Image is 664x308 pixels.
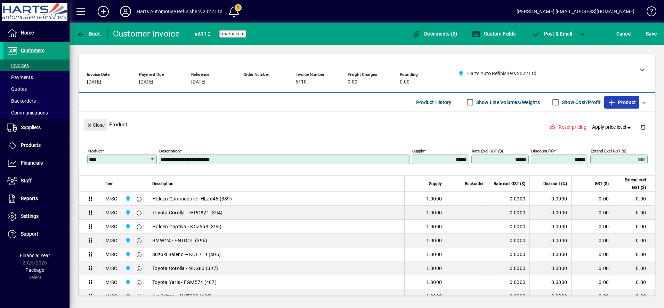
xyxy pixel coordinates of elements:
div: 0.0000 [492,237,525,244]
div: Customer Invoice [113,28,180,39]
span: 0.00 [400,79,410,85]
span: 1.0000 [426,209,442,216]
span: Toyota Yaris - FGM574 (407) [152,279,217,286]
span: Rate excl GST ($) [494,180,525,188]
span: 1.0000 [426,265,442,272]
div: Product [79,112,655,137]
div: #6110 [194,29,211,40]
span: Staff [21,178,32,183]
app-page-header-button: Back [70,27,108,40]
span: Reset pricing [559,124,586,131]
a: Reports [3,190,70,207]
td: 0.0000 [529,261,571,275]
app-page-header-button: Delete [635,124,651,130]
button: Cancel [615,27,633,40]
span: Products [21,142,41,148]
span: Unposted [222,32,243,36]
button: Add [92,5,114,18]
a: Products [3,137,70,154]
span: Documents (0) [412,31,457,37]
mat-label: Rate excl GST ($) [472,149,503,153]
span: Toyota Corolla – HPG821 (394) [152,209,222,216]
span: Communications [7,110,48,116]
a: Knowledge Base [641,1,655,24]
a: Invoices [3,60,70,71]
td: 0.0000 [529,247,571,261]
a: Payments [3,71,70,83]
td: 0.00 [613,275,655,289]
span: Product [608,97,636,108]
a: Support [3,226,70,243]
td: 0.00 [613,192,655,206]
div: 0.0000 [492,279,525,286]
span: Package [25,267,44,273]
label: Show Cost/Profit [560,99,601,106]
div: 0.0000 [492,195,525,202]
div: MISC [105,209,117,216]
span: Product History [416,97,452,108]
span: Reports [21,196,38,201]
span: [DATE] [87,79,101,85]
div: MISC [105,265,117,272]
span: 1.0000 [426,237,442,244]
span: Toyota Corolla - NUG80 (397) [152,265,218,272]
div: MISC [105,279,117,286]
span: Settings [21,213,39,219]
span: 1.0000 [426,195,442,202]
span: GST ($) [595,180,609,188]
div: MISC [105,293,117,300]
td: 0.0000 [529,192,571,206]
div: [PERSON_NAME] [EMAIL_ADDRESS][DOMAIN_NAME] [517,6,634,17]
td: 0.0000 [529,220,571,234]
a: Quotes [3,83,70,95]
app-page-header-button: Close [82,121,109,128]
span: Invoices [7,63,29,68]
span: Harts Auto Refinishers 2022 Ltd [123,209,131,216]
td: 0.0000 [529,234,571,247]
a: Home [3,24,70,42]
span: Cancel [616,28,632,39]
button: Profile [114,5,137,18]
span: Suzuki Baleno – KQL719 (405) [152,251,221,258]
mat-label: Discount (%) [531,149,554,153]
span: Backorder [465,180,484,188]
span: Harts Auto Refinishers 2022 Ltd [123,195,131,203]
a: Backorders [3,95,70,107]
a: Communications [3,107,70,119]
span: Financials [21,160,43,166]
span: Harts Auto Refinishers 2022 Ltd [123,292,131,300]
span: Extend excl GST ($) [617,176,646,191]
td: 0.00 [613,247,655,261]
span: Close [87,119,105,131]
span: Custom Fields [472,31,516,37]
span: 1.0000 [426,223,442,230]
div: MISC [105,237,117,244]
td: 0.00 [571,234,613,247]
td: 0.00 [613,220,655,234]
span: 1.0000 [426,251,442,258]
div: 0.0000 [492,251,525,258]
button: Delete [635,119,651,135]
span: Apply price level [592,124,632,131]
span: Item [105,180,114,188]
span: Discount (%) [543,180,567,188]
td: 0.00 [613,206,655,220]
mat-label: Supply [412,149,424,153]
span: Payments [7,74,33,80]
div: 0.0000 [492,265,525,272]
span: Holden Commodore - HLJ646 (389) [152,195,232,202]
span: Supply [429,180,442,188]
button: Custom Fields [470,27,517,40]
button: Post & Email [528,27,576,40]
td: 0.00 [571,247,613,261]
button: Apply price level [589,121,635,134]
td: 0.00 [571,261,613,275]
td: 0.00 [571,289,613,303]
button: Documents (0) [411,27,459,40]
td: 0.00 [571,220,613,234]
div: Harts Automotive Refinishers 2022 Ltd [137,6,222,17]
span: ost & Email [532,31,572,37]
span: 1.0000 [426,293,442,300]
a: Staff [3,172,70,190]
div: MISC [105,195,117,202]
